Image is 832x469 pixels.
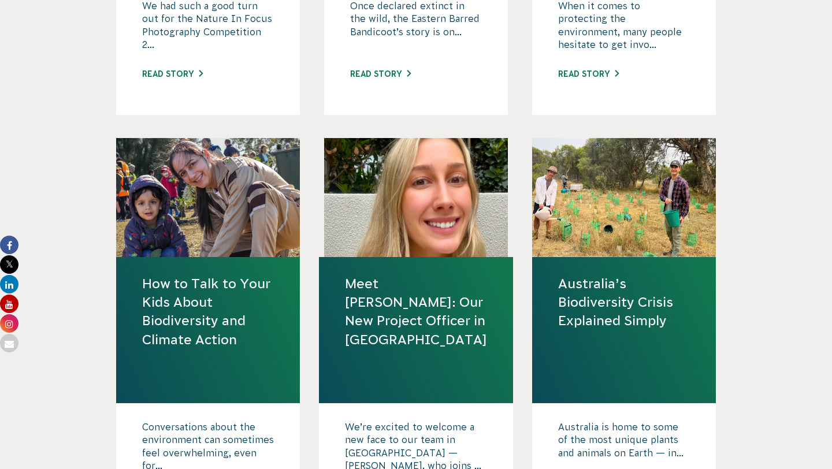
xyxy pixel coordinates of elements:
a: Read story [350,69,411,79]
a: How to Talk to Your Kids About Biodiversity and Climate Action [142,274,274,349]
a: Meet [PERSON_NAME]: Our New Project Officer in [GEOGRAPHIC_DATA] [345,274,487,349]
a: Read story [558,69,619,79]
a: Australia’s Biodiversity Crisis Explained Simply [558,274,690,330]
a: Read story [142,69,203,79]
